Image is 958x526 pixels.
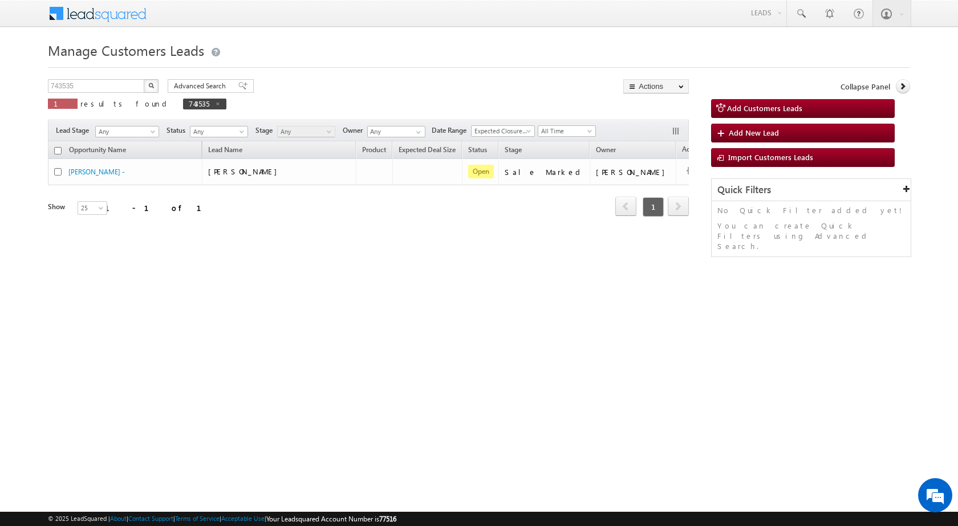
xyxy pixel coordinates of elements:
[175,515,220,522] a: Terms of Service
[505,145,522,154] span: Stage
[63,144,132,158] a: Opportunity Name
[95,126,159,137] a: Any
[54,99,72,108] span: 1
[105,201,215,214] div: 1 - 1 of 1
[266,515,396,523] span: Your Leadsquared Account Number is
[410,127,424,138] a: Show All Items
[538,126,592,136] span: All Time
[538,125,596,137] a: All Time
[277,126,335,137] a: Any
[96,127,155,137] span: Any
[128,515,173,522] a: Contact Support
[676,143,711,158] span: Actions
[432,125,471,136] span: Date Range
[505,167,584,177] div: Sale Marked
[202,144,248,158] span: Lead Name
[48,202,68,212] div: Show
[48,513,396,524] span: © 2025 LeadSquared | | | | |
[668,198,689,216] a: next
[362,145,386,154] span: Product
[623,79,689,93] button: Actions
[472,126,531,136] span: Expected Closure Date
[174,81,229,91] span: Advanced Search
[499,144,527,158] a: Stage
[471,125,535,137] a: Expected Closure Date
[712,179,911,201] div: Quick Filters
[48,41,204,59] span: Manage Customers Leads
[80,99,171,108] span: results found
[615,197,636,216] span: prev
[221,515,265,522] a: Acceptable Use
[596,167,671,177] div: [PERSON_NAME]
[255,125,277,136] span: Stage
[208,166,283,176] span: [PERSON_NAME]
[717,221,905,251] p: You can create Quick Filters using Advanced Search.
[399,145,456,154] span: Expected Deal Size
[69,145,126,154] span: Opportunity Name
[727,103,802,113] span: Add Customers Leads
[729,128,779,137] span: Add New Lead
[343,125,367,136] span: Owner
[78,203,108,213] span: 25
[728,152,813,162] span: Import Customers Leads
[148,83,154,88] img: Search
[379,515,396,523] span: 77516
[668,197,689,216] span: next
[110,515,127,522] a: About
[167,125,190,136] span: Status
[56,125,94,136] span: Lead Stage
[717,205,905,215] p: No Quick Filter added yet!
[643,197,664,217] span: 1
[78,201,107,215] a: 25
[393,144,461,158] a: Expected Deal Size
[596,145,616,154] span: Owner
[190,127,245,137] span: Any
[278,127,332,137] span: Any
[468,165,494,178] span: Open
[189,99,209,108] span: 743535
[462,144,493,158] a: Status
[190,126,248,137] a: Any
[367,126,425,137] input: Type to Search
[615,198,636,216] a: prev
[54,147,62,154] input: Check all records
[841,81,890,92] span: Collapse Panel
[68,168,125,176] a: [PERSON_NAME] -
